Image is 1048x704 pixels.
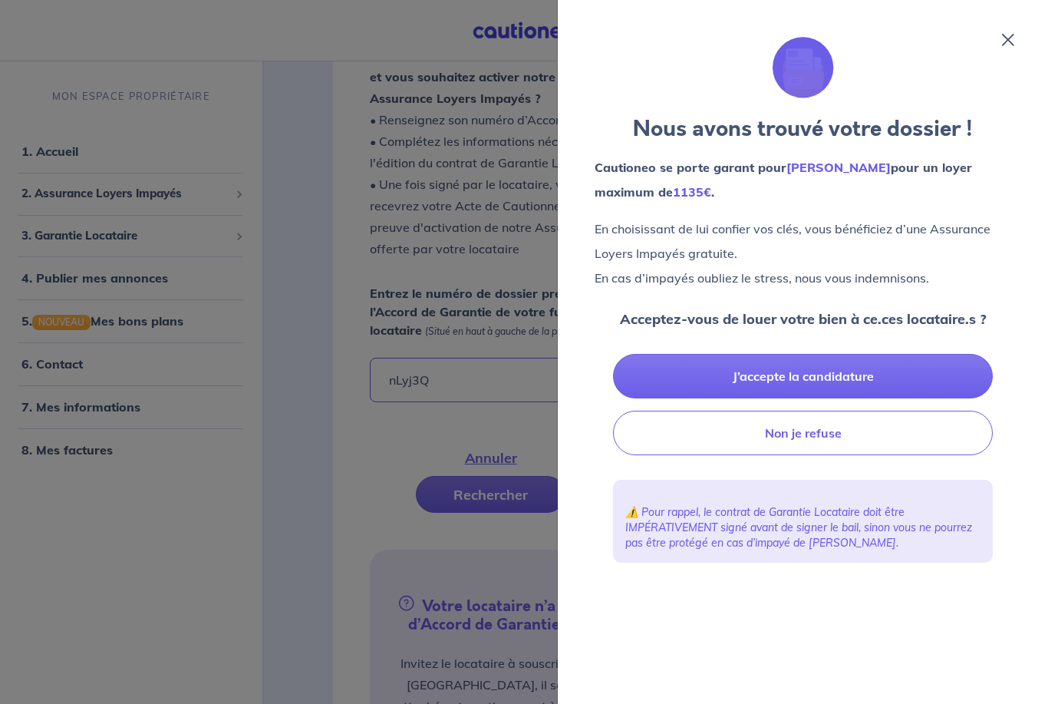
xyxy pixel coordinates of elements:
strong: Cautioneo se porte garant pour pour un loyer maximum de . [595,160,972,200]
strong: Acceptez-vous de louer votre bien à ce.ces locataire.s ? [620,310,987,328]
img: illu_folder.svg [773,37,834,98]
button: Non je refuse [613,411,993,455]
em: [PERSON_NAME] [786,160,891,175]
strong: Nous avons trouvé votre dossier ! [633,114,973,144]
button: J’accepte la candidature [613,354,993,398]
p: ⚠️ Pour rappel, le contrat de Garantie Locataire doit être IMPÉRATIVEMENT signé avant de signer l... [625,504,980,550]
p: En choisissant de lui confier vos clés, vous bénéficiez d’une Assurance Loyers Impayés gratuite. ... [595,216,1011,290]
em: 1135€ [673,184,711,200]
